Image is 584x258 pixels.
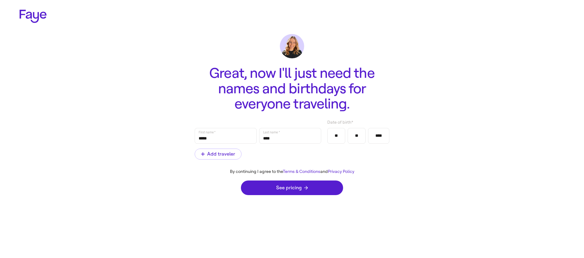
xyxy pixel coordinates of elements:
input: Month [331,131,341,140]
a: Privacy Policy [328,169,354,174]
span: Add traveler [201,152,235,157]
label: Last name [262,129,280,135]
label: First name [198,129,216,135]
button: See pricing [241,181,343,195]
a: Terms & Conditions [283,169,320,174]
h1: Great, now I'll just need the names and birthdays for everyone traveling. [195,66,389,112]
input: Year [372,131,385,140]
span: See pricing [276,185,308,190]
button: Add traveler [195,149,242,160]
div: By continuing I agree to the and [190,169,394,174]
input: Day [352,131,362,140]
span: Date of birth * [327,119,353,126]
